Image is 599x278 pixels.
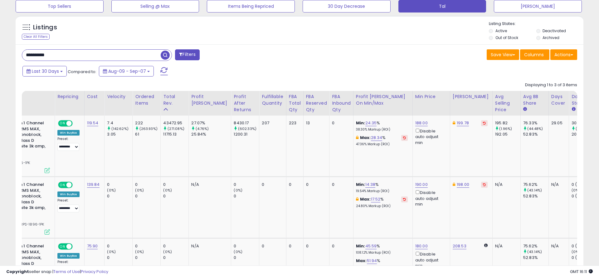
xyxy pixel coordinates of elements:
div: 0 [332,243,348,249]
div: 52.83% [523,255,548,261]
div: N/A [191,243,226,249]
small: (0%) [163,188,172,193]
div: 0 [107,255,132,261]
p: 108.12% Markup (ROI) [356,251,408,255]
div: 0 [107,193,132,199]
button: Last 30 Days [22,66,67,77]
div: 0 [135,255,160,261]
small: (263.93%) [139,126,158,131]
div: Displaying 1 to 3 of 3 items [525,82,577,88]
div: 0 [332,182,348,187]
span: ON [59,182,66,188]
div: 61 [135,132,160,137]
div: 0 [107,182,132,187]
small: (142.62%) [111,126,129,131]
div: Min Price [415,93,447,100]
div: FBA Total Qty [289,93,301,113]
a: 199.78 [457,120,469,126]
div: 222 [135,120,160,126]
small: (0%) [163,249,172,254]
p: Listing States: [489,21,583,27]
a: 139.84 [87,181,100,188]
button: Actions [550,49,577,60]
b: Min: [356,120,365,126]
b: Max: [356,258,367,264]
div: 13 [306,120,325,126]
span: Compared to: [68,69,96,75]
a: 28.34 [371,135,382,141]
div: 0 [234,193,259,199]
div: 0 [135,182,160,187]
span: OFF [72,182,82,188]
div: % [356,182,408,193]
a: 17.52 [371,196,381,202]
div: 27.07% [191,120,231,126]
a: 208.53 [453,243,466,249]
label: Out of Stock [495,35,518,40]
div: 0 [107,243,132,249]
div: 20 (66.67%) [572,132,597,137]
div: 192.05 [495,132,520,137]
div: 75.62% [523,243,548,249]
div: Repricing [57,93,82,100]
div: % [356,196,408,208]
p: 24.80% Markup (ROI) [356,204,408,208]
small: (0%) [107,249,116,254]
a: 45.59 [365,243,377,249]
div: N/A [495,182,516,187]
div: Ordered Items [135,93,158,107]
strong: Copyright [6,269,29,275]
div: 52.83% [523,132,548,137]
div: 43472.95 [163,120,188,126]
div: 0 [234,243,259,249]
div: Days Cover [551,93,566,107]
small: (43.14%) [527,249,542,254]
a: Privacy Policy [81,269,108,275]
div: 0 [135,243,160,249]
label: Deactivated [543,28,566,33]
div: FBA Reserved Qty [306,93,327,113]
div: 0 [262,182,281,187]
b: Min: [356,243,365,249]
small: (0%) [135,188,144,193]
div: 0 [332,120,348,126]
span: OFF [72,244,82,249]
span: ON [59,244,66,249]
a: 190.00 [415,181,428,188]
div: N/A [551,243,564,249]
div: 0 [163,243,188,249]
button: Filters [175,49,199,60]
div: Disable auto adjust min [415,127,445,146]
span: Aug-09 - Sep-07 [108,68,146,74]
div: N/A [191,182,226,187]
div: 0 [306,182,325,187]
div: Avg Selling Price [495,93,518,113]
div: seller snap | | [6,269,108,275]
p: 38.30% Markup (ROI) [356,127,408,132]
h5: Listings [33,23,57,32]
div: 0 [262,243,281,249]
a: 14.38 [365,181,376,188]
div: % [356,135,408,146]
div: Fulfillable Quantity [262,93,283,107]
div: 0 [306,243,325,249]
div: N/A [495,243,516,249]
a: 51.94 [367,258,377,264]
div: 1200.31 [234,132,259,137]
div: Clear All Filters [22,34,50,40]
p: 47.36% Markup (ROI) [356,142,408,146]
div: 0 (0%) [572,193,597,199]
div: 7.4 [107,120,132,126]
span: 2025-10-8 16:11 GMT [570,269,593,275]
small: (50%) [576,126,587,131]
div: Profit After Returns [234,93,256,113]
span: Columns [524,52,544,58]
div: 195.82 [495,120,520,126]
div: 0 [163,255,188,261]
div: FBA inbound Qty [332,93,351,113]
div: Profit [PERSON_NAME] [191,93,228,107]
div: N/A [551,182,564,187]
div: % [356,243,408,255]
div: 3.05 [107,132,132,137]
span: OFF [72,121,82,126]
